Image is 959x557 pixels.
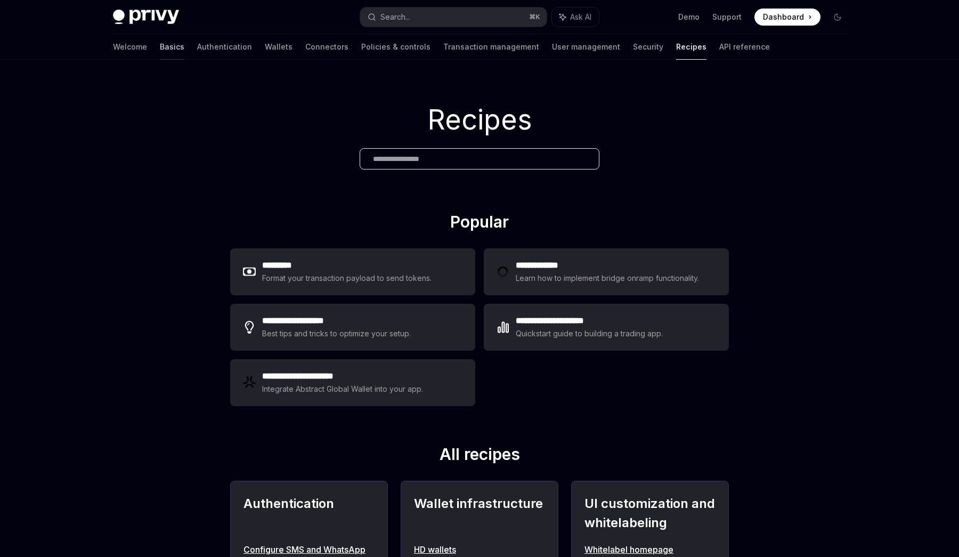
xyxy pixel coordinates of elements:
[265,34,292,60] a: Wallets
[484,248,729,295] a: **** **** ***Learn how to implement bridge onramp functionality.
[584,494,716,532] h2: UI customization and whitelabeling
[516,327,663,340] div: Quickstart guide to building a trading app.
[443,34,539,60] a: Transaction management
[570,12,591,22] span: Ask AI
[305,34,348,60] a: Connectors
[160,34,184,60] a: Basics
[243,494,375,532] h2: Authentication
[719,34,770,60] a: API reference
[113,34,147,60] a: Welcome
[584,543,716,556] a: Whitelabel homepage
[113,10,179,25] img: dark logo
[380,11,410,23] div: Search...
[763,12,804,22] span: Dashboard
[552,7,599,27] button: Ask AI
[678,12,700,22] a: Demo
[516,272,702,285] div: Learn how to implement bridge onramp functionality.
[197,34,252,60] a: Authentication
[360,7,547,27] button: Search...⌘K
[262,272,432,285] div: Format your transaction payload to send tokens.
[262,327,412,340] div: Best tips and tricks to optimize your setup.
[414,494,545,532] h2: Wallet infrastructure
[262,383,424,395] div: Integrate Abstract Global Wallet into your app.
[529,13,540,21] span: ⌘ K
[754,9,820,26] a: Dashboard
[361,34,430,60] a: Policies & controls
[230,212,729,236] h2: Popular
[712,12,742,22] a: Support
[230,445,729,468] h2: All recipes
[676,34,706,60] a: Recipes
[552,34,620,60] a: User management
[829,9,846,26] button: Toggle dark mode
[230,248,475,295] a: **** ****Format your transaction payload to send tokens.
[633,34,663,60] a: Security
[414,543,545,556] a: HD wallets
